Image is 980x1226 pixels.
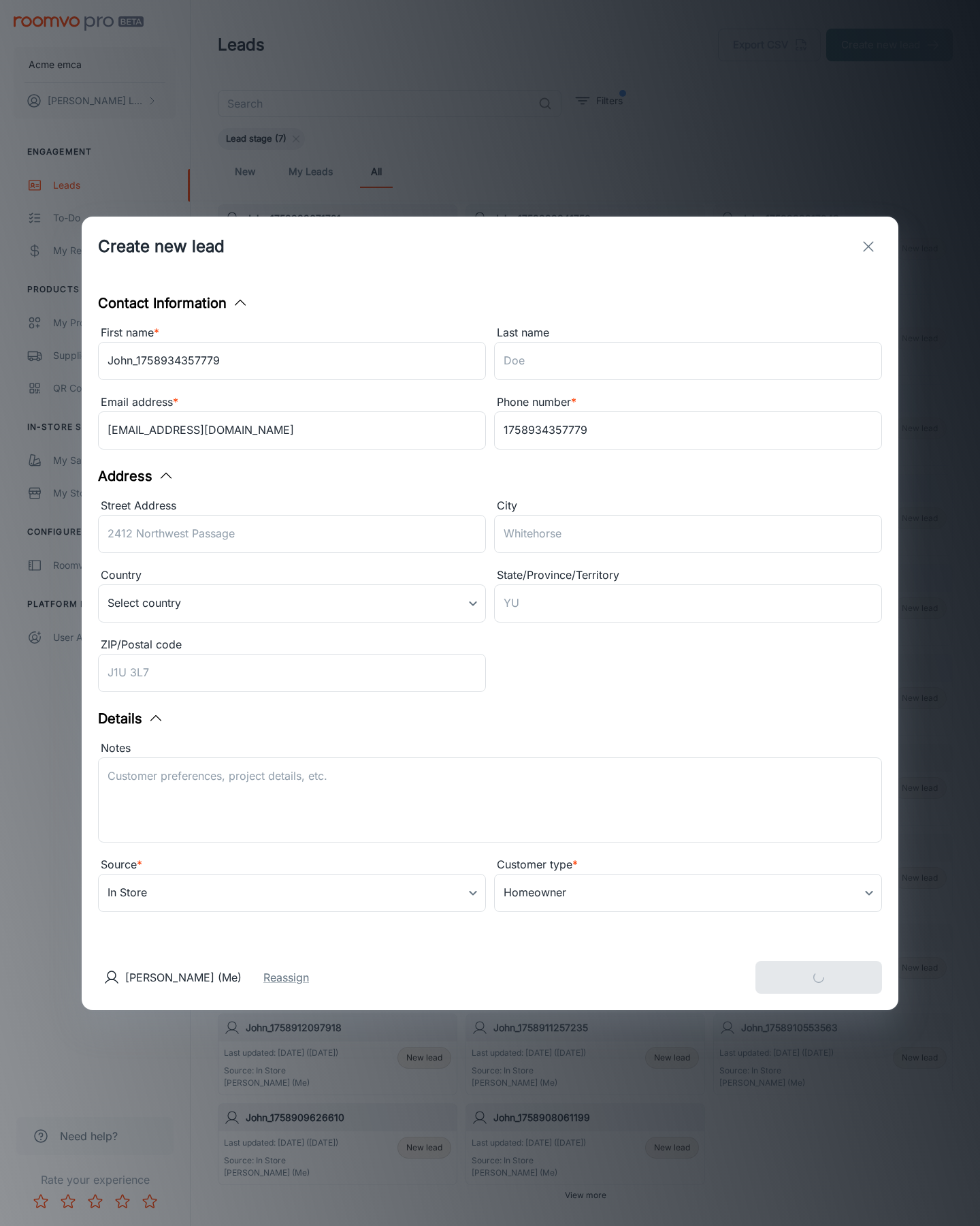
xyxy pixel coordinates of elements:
[98,234,225,259] h1: Create new lead
[98,567,486,584] div: Country
[494,324,882,342] div: Last name
[98,856,486,874] div: Source
[98,394,486,411] div: Email address
[494,342,882,380] input: Doe
[494,567,882,584] div: State/Province/Territory
[98,515,486,553] input: 2412 Northwest Passage
[494,411,882,450] input: +1 439-123-4567
[494,497,882,515] div: City
[494,515,882,553] input: Whitehorse
[98,636,486,654] div: ZIP/Postal code
[494,874,882,912] div: Homeowner
[494,584,882,623] input: YU
[98,466,174,486] button: Address
[98,584,486,623] div: Select country
[98,293,248,313] button: Contact Information
[98,497,486,515] div: Street Address
[98,411,486,450] input: myname@example.com
[98,324,486,342] div: First name
[98,342,486,380] input: John
[98,708,164,729] button: Details
[98,874,486,912] div: In Store
[263,969,309,986] button: Reassign
[494,856,882,874] div: Customer type
[98,740,882,757] div: Notes
[855,233,882,260] button: exit
[125,969,242,986] p: [PERSON_NAME] (Me)
[98,654,486,692] input: J1U 3L7
[494,394,882,411] div: Phone number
